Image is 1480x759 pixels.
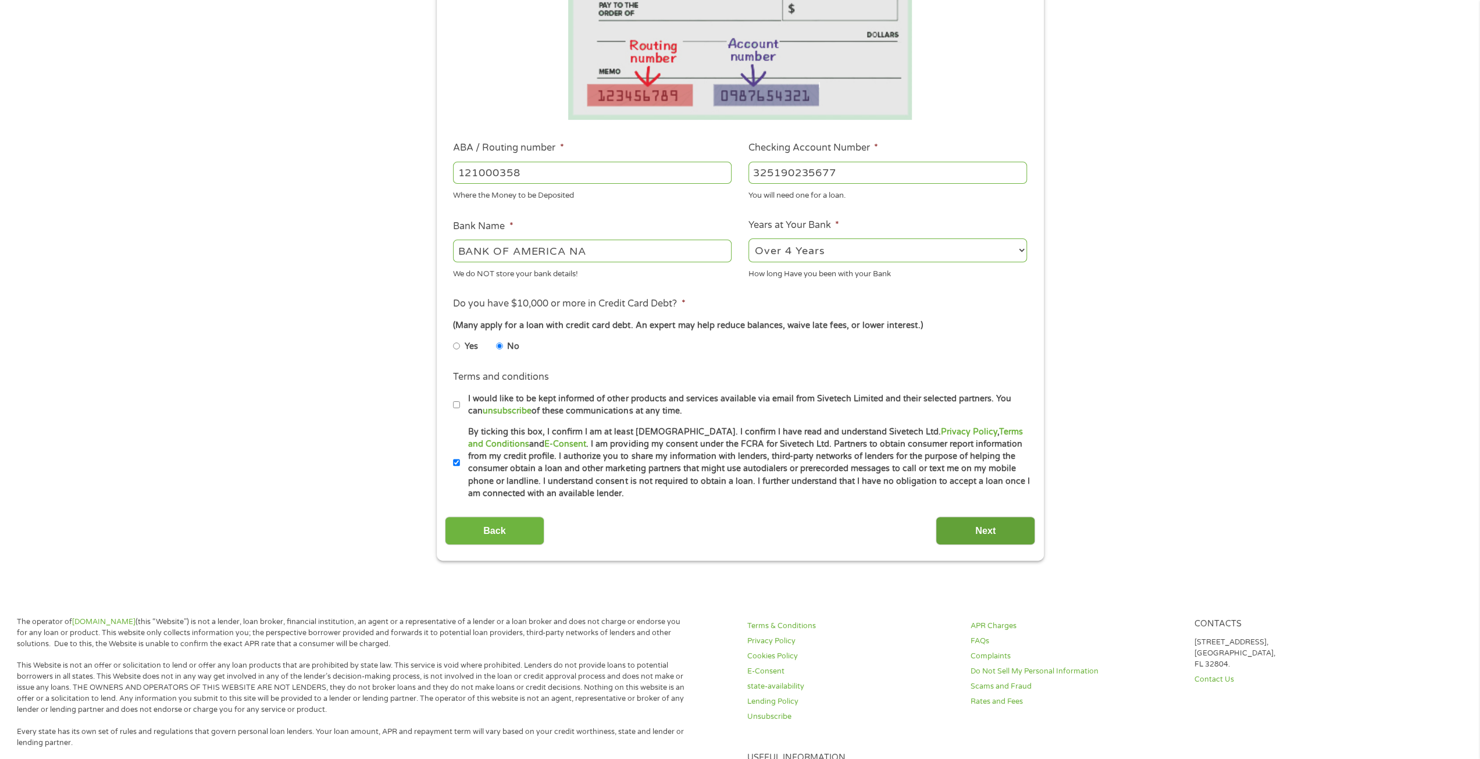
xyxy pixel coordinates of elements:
[940,427,997,437] a: Privacy Policy
[747,696,957,707] a: Lending Policy
[17,660,688,715] p: This Website is not an offer or solicitation to lend or offer any loan products that are prohibit...
[453,142,564,154] label: ABA / Routing number
[971,681,1180,692] a: Scams and Fraud
[453,186,732,202] div: Where the Money to be Deposited
[453,162,732,184] input: 263177916
[747,711,957,722] a: Unsubscribe
[971,621,1180,632] a: APR Charges
[17,726,688,749] p: Every state has its own set of rules and regulations that govern personal loan lenders. Your loan...
[747,651,957,662] a: Cookies Policy
[483,406,532,416] a: unsubscribe
[747,681,957,692] a: state-availability
[445,516,544,545] input: Back
[460,426,1030,500] label: By ticking this box, I confirm I am at least [DEMOGRAPHIC_DATA]. I confirm I have read and unders...
[747,666,957,677] a: E-Consent
[1194,674,1404,685] a: Contact Us
[72,617,135,626] a: [DOMAIN_NAME]
[453,264,732,280] div: We do NOT store your bank details!
[748,142,878,154] label: Checking Account Number
[936,516,1035,545] input: Next
[971,636,1180,647] a: FAQs
[748,162,1027,184] input: 345634636
[1194,619,1404,630] h4: Contacts
[747,621,957,632] a: Terms & Conditions
[971,651,1180,662] a: Complaints
[453,319,1026,332] div: (Many apply for a loan with credit card debt. An expert may help reduce balances, waive late fees...
[748,186,1027,202] div: You will need one for a loan.
[1194,637,1404,670] p: [STREET_ADDRESS], [GEOGRAPHIC_DATA], FL 32804.
[460,393,1030,418] label: I would like to be kept informed of other products and services available via email from Sivetech...
[453,371,549,383] label: Terms and conditions
[453,220,513,233] label: Bank Name
[748,219,839,231] label: Years at Your Bank
[465,340,478,353] label: Yes
[747,636,957,647] a: Privacy Policy
[544,439,586,449] a: E-Consent
[748,264,1027,280] div: How long Have you been with your Bank
[453,298,685,310] label: Do you have $10,000 or more in Credit Card Debt?
[507,340,519,353] label: No
[468,427,1022,449] a: Terms and Conditions
[971,666,1180,677] a: Do Not Sell My Personal Information
[17,617,688,650] p: The operator of (this “Website”) is not a lender, loan broker, financial institution, an agent or...
[971,696,1180,707] a: Rates and Fees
